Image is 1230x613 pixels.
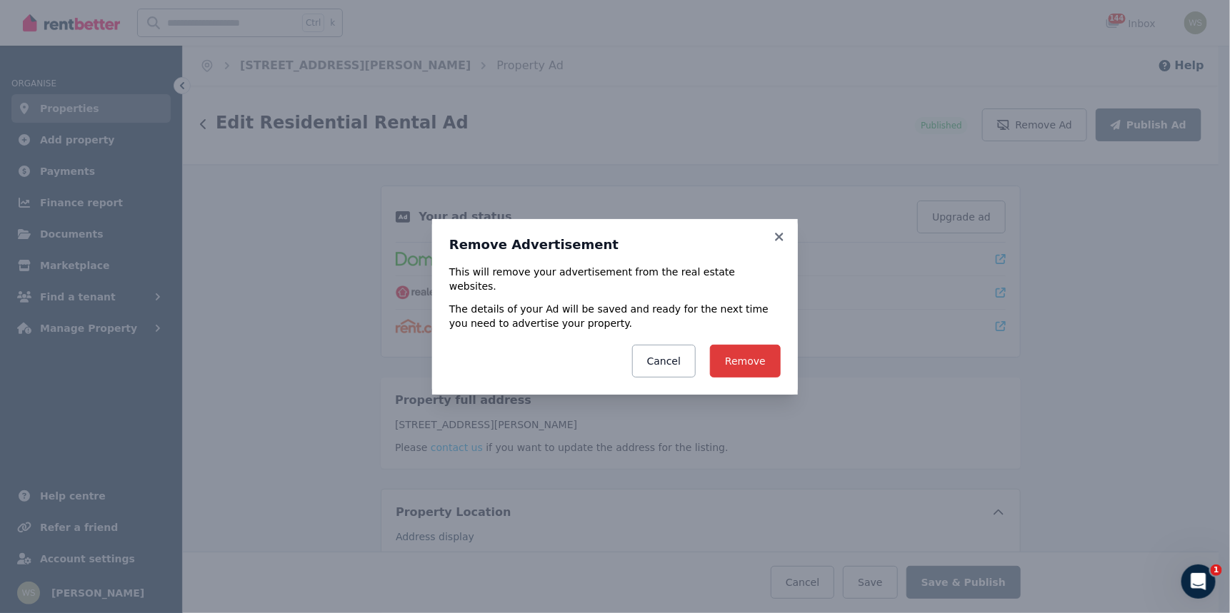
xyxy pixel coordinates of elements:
[449,236,781,253] h3: Remove Advertisement
[1181,564,1216,599] iframe: Intercom live chat
[1211,564,1222,576] span: 1
[449,302,781,330] p: The details of your Ad will be saved and ready for the next time you need to advertise your prope...
[710,345,781,378] button: Remove
[449,265,781,293] p: This will remove your advertisement from the real estate websites.
[632,345,696,378] button: Cancel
